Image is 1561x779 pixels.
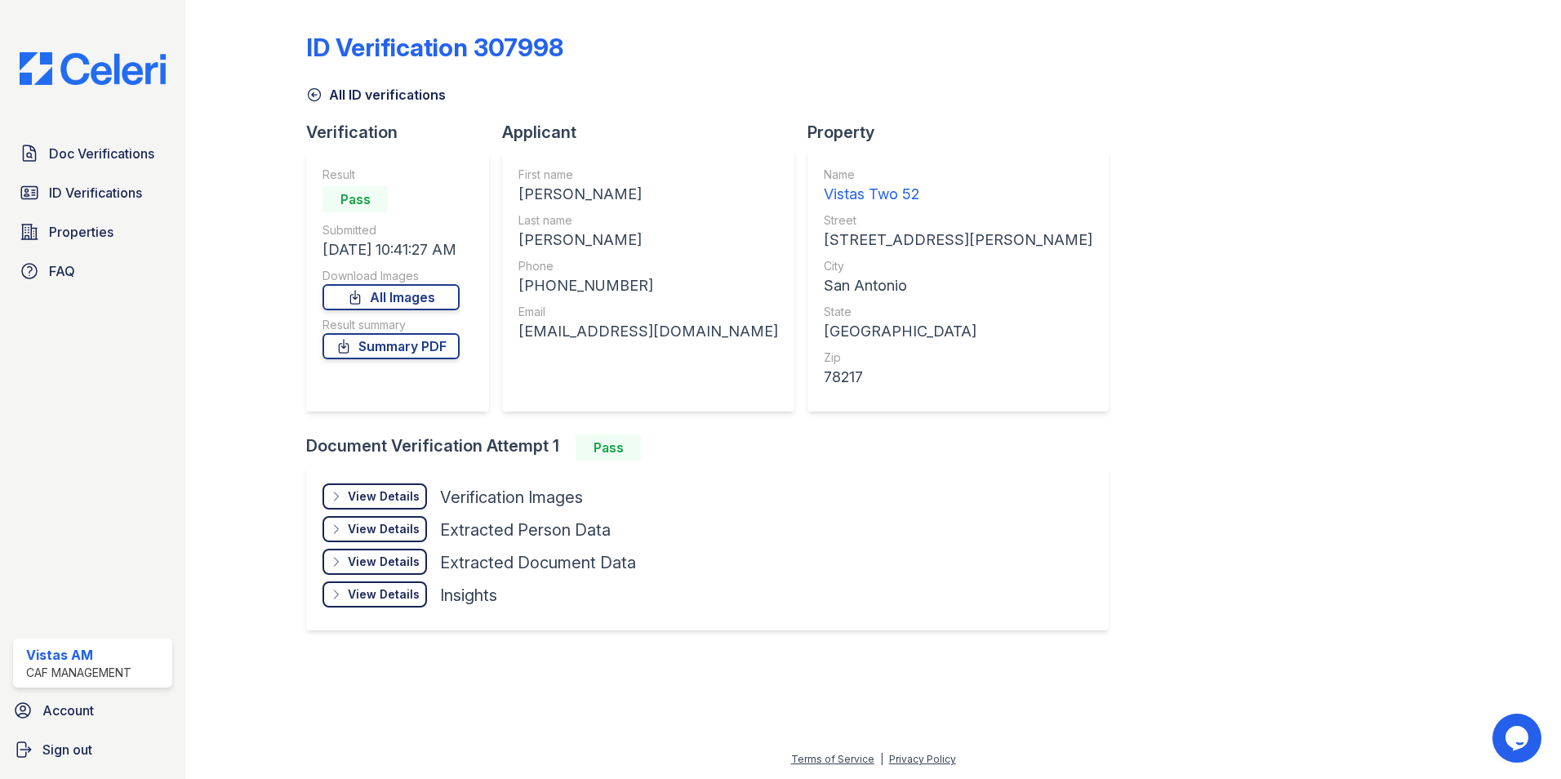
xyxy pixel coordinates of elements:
div: City [824,258,1092,274]
div: Zip [824,349,1092,366]
div: CAF Management [26,665,131,681]
iframe: chat widget [1492,714,1545,763]
span: FAQ [49,261,75,281]
a: Privacy Policy [889,753,956,765]
span: Properties [49,222,113,242]
div: [PERSON_NAME] [518,229,778,252]
div: [PERSON_NAME] [518,183,778,206]
div: [STREET_ADDRESS][PERSON_NAME] [824,229,1092,252]
div: Pass [576,434,641,461]
a: Terms of Service [791,753,874,765]
div: | [880,753,883,765]
a: Doc Verifications [13,137,172,170]
span: Sign out [42,740,92,759]
div: Extracted Document Data [440,551,636,574]
div: [PHONE_NUMBER] [518,274,778,297]
div: Extracted Person Data [440,519,611,541]
div: Result summary [322,317,460,333]
a: All Images [322,284,460,310]
div: View Details [348,586,420,603]
div: Last name [518,212,778,229]
div: Email [518,304,778,320]
div: Vistas AM [26,645,131,665]
a: Properties [13,216,172,248]
div: Insights [440,584,497,607]
a: Sign out [7,733,179,766]
div: 78217 [824,366,1092,389]
div: Vistas Two 52 [824,183,1092,206]
div: [GEOGRAPHIC_DATA] [824,320,1092,343]
div: Document Verification Attempt 1 [306,434,1122,461]
div: View Details [348,554,420,570]
div: Pass [322,186,388,212]
a: FAQ [13,255,172,287]
div: Verification [306,121,502,144]
div: Result [322,167,460,183]
a: Account [7,694,179,727]
a: Name Vistas Two 52 [824,167,1092,206]
img: CE_Logo_Blue-a8612792a0a2168367f1c8372b55b34899dd931a85d93a1a3d3e32e68fde9ad4.png [7,52,179,85]
div: Street [824,212,1092,229]
span: Account [42,701,94,720]
div: [DATE] 10:41:27 AM [322,238,460,261]
span: Doc Verifications [49,144,154,163]
div: Download Images [322,268,460,284]
div: ID Verification 307998 [306,33,563,62]
div: State [824,304,1092,320]
div: Submitted [322,222,460,238]
div: Name [824,167,1092,183]
div: Applicant [502,121,807,144]
div: Property [807,121,1122,144]
div: [EMAIL_ADDRESS][DOMAIN_NAME] [518,320,778,343]
a: Summary PDF [322,333,460,359]
div: View Details [348,521,420,537]
div: View Details [348,488,420,505]
div: San Antonio [824,274,1092,297]
span: ID Verifications [49,183,142,203]
div: First name [518,167,778,183]
a: All ID verifications [306,85,446,105]
div: Verification Images [440,486,583,509]
div: Phone [518,258,778,274]
a: ID Verifications [13,176,172,209]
